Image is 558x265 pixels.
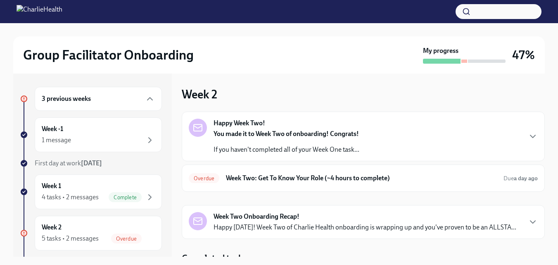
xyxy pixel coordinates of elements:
[42,94,91,103] h6: 3 previous weeks
[512,48,535,62] h3: 47%
[81,159,102,167] strong: [DATE]
[514,175,538,182] strong: a day ago
[20,117,162,152] a: Week -11 message
[182,252,247,265] h4: Completed tasks
[214,145,359,154] p: If you haven't completed all of your Week One task...
[111,236,142,242] span: Overdue
[20,174,162,209] a: Week 14 tasks • 2 messagesComplete
[214,130,359,138] strong: You made it to Week Two of onboarding! Congrats!
[189,175,219,181] span: Overdue
[42,193,99,202] div: 4 tasks • 2 messages
[35,159,102,167] span: First day at work
[503,174,538,182] span: September 29th, 2025 09:00
[35,87,162,111] div: 3 previous weeks
[42,181,61,191] h6: Week 1
[20,159,162,168] a: First day at work[DATE]
[189,172,538,185] a: OverdueWeek Two: Get To Know Your Role (~4 hours to complete)Duea day ago
[503,175,538,182] span: Due
[182,87,217,102] h3: Week 2
[423,46,458,55] strong: My progress
[214,223,516,232] p: Happy [DATE]! Week Two of Charlie Health onboarding is wrapping up and you've proven to be an ALL...
[42,124,63,134] h6: Week -1
[42,234,99,243] div: 5 tasks • 2 messages
[214,212,299,221] strong: Week Two Onboarding Recap!
[226,174,497,183] h6: Week Two: Get To Know Your Role (~4 hours to complete)
[42,223,62,232] h6: Week 2
[42,136,71,145] div: 1 message
[23,47,194,63] h2: Group Facilitator Onboarding
[20,216,162,251] a: Week 25 tasks • 2 messagesOverdue
[214,119,265,128] strong: Happy Week Two!
[182,252,545,265] div: Completed tasks
[17,5,62,18] img: CharlieHealth
[109,194,142,201] span: Complete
